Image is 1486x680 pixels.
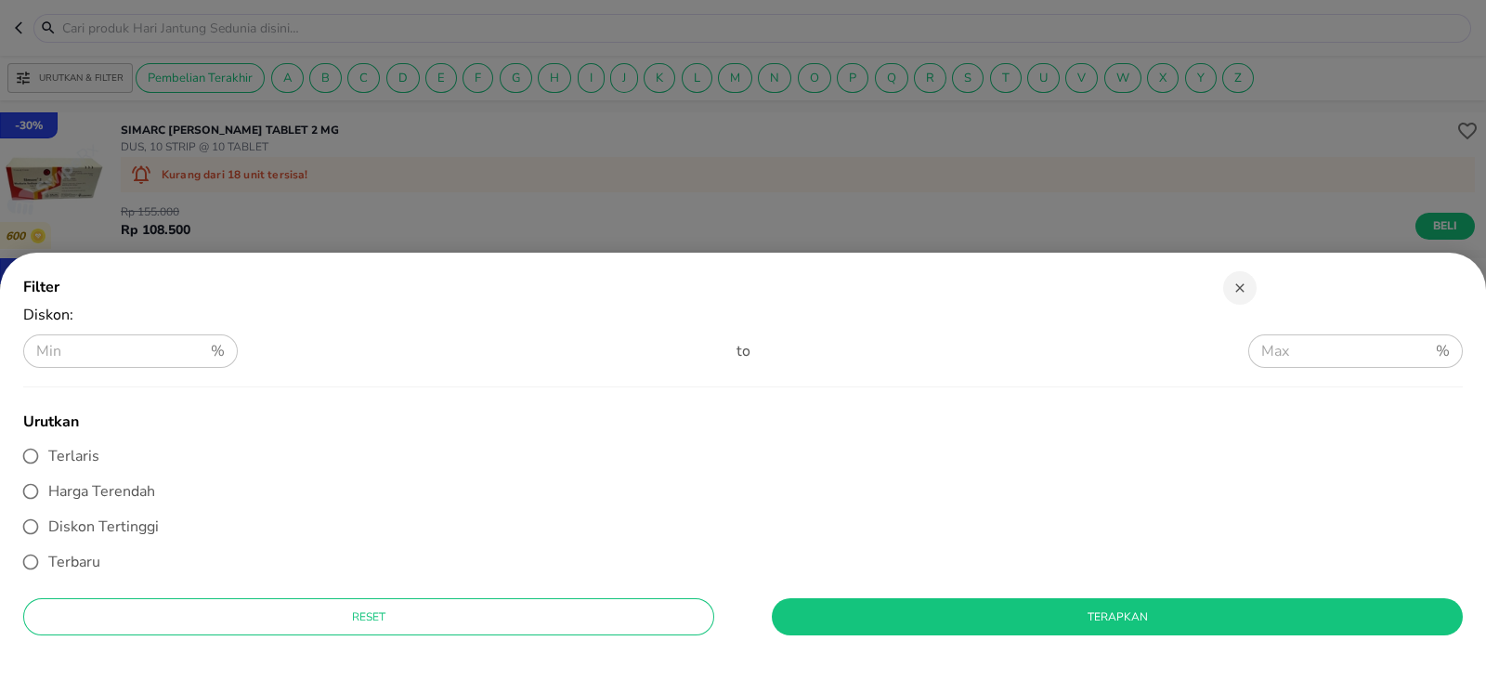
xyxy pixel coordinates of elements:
span: Terbaru [48,552,100,572]
span: Harga Terendah [48,481,155,502]
span: to [736,341,750,361]
span: Reset [38,608,699,627]
input: Max [1248,325,1428,377]
span: Terapkan [787,608,1448,627]
input: Min [23,325,203,377]
h6: Urutkan [23,406,1416,438]
button: Reset [23,598,714,635]
span: Diskon Tertinggi [48,517,159,537]
button: Terapkan [772,598,1463,635]
div: Diskon : [23,305,1463,334]
span: Terlaris [48,446,99,466]
p: % [211,340,225,362]
p: % [1436,340,1450,362]
h6: Filter [23,271,1177,304]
